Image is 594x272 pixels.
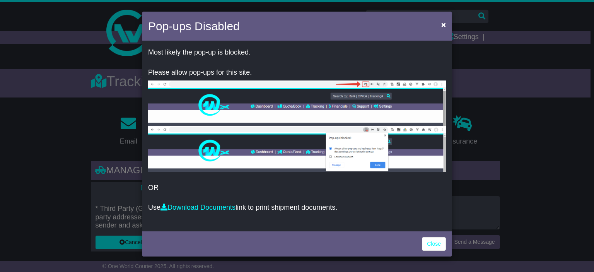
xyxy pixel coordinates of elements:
[441,20,446,29] span: ×
[160,204,236,211] a: Download Documents
[148,68,446,77] p: Please allow pop-ups for this site.
[148,17,240,35] h4: Pop-ups Disabled
[437,17,450,33] button: Close
[148,126,446,172] img: allow-popup-2.png
[148,48,446,57] p: Most likely the pop-up is blocked.
[422,237,446,251] a: Close
[142,43,452,229] div: OR
[148,80,446,126] img: allow-popup-1.png
[148,204,446,212] p: Use link to print shipment documents.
